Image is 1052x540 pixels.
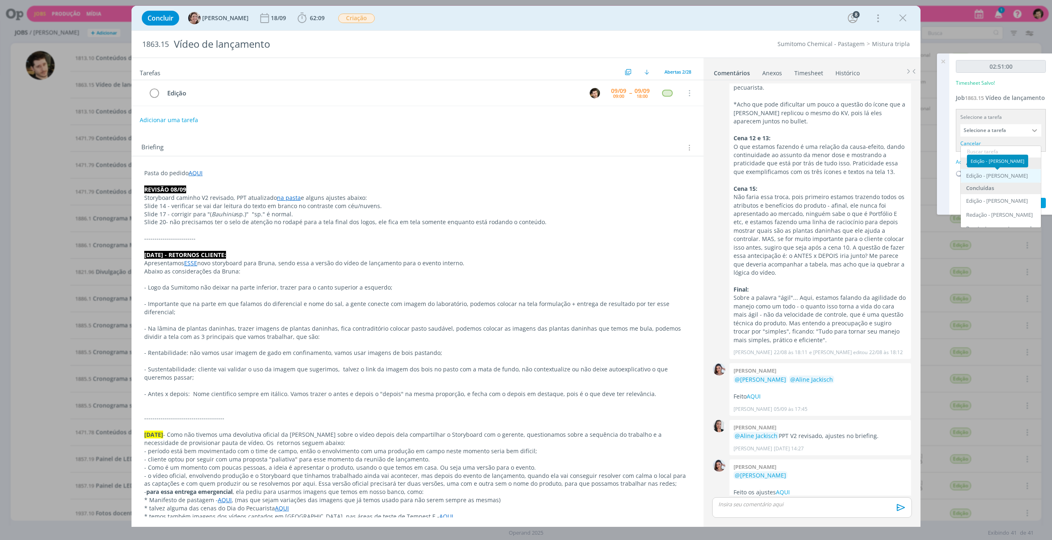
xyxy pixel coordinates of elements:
[144,488,691,496] p: - , ela pediu para usarmos imagens que temos em nosso banco, como:
[774,349,807,356] span: 22/08 às 18:11
[734,349,772,356] p: [PERSON_NAME]
[144,218,691,226] p: Slide 20- não precisamos ter o selo de atenção no rodapé para a tela final dos logos, ele fica em...
[148,15,173,21] span: Concluir
[734,100,907,125] p: *Acho que pode dificultar um pouco a questão do ícone que a [PERSON_NAME] replicou o mesmo do KV,...
[790,375,833,383] span: @Aline Jackisch
[144,472,691,488] p: - o vídeo oficial, envolvendo produção e o Storyboard que tínhamos trabalhado ainda vai acontecer...
[144,504,691,512] p: * talvez alguma das cenas do Dia do Pecuarista
[218,496,232,504] a: AQUI
[144,283,691,292] p: - Logo da Sumitomo não deixar na parte inferior, trazer para o canto superior a esquerdo;
[164,88,582,98] div: Edição
[777,40,865,48] a: Sumitomo Chemical - Pastagem
[869,349,903,356] span: 22/08 às 18:12
[872,40,910,48] a: Mistura tripla
[144,464,691,472] p: - Como é um momento com poucas pessoas, a ideia é apresentar o produto, usando o que temos em cas...
[961,183,1041,194] div: Concluídas
[960,140,981,147] div: Cancelar
[188,12,201,24] img: A
[144,365,691,382] p: - Sustentabilidade: cliente vai validar o uso da imagem que sugerimos, talvez o link da imagem do...
[141,142,164,153] span: Briefing
[144,202,691,210] p: Slide 14 - verificar se vai dar leitura do texto em branco no contraste com céu/nuvens.
[144,194,691,202] p: Storyboard caminho V2 revisado, PPT atualizado e alguns ajustes abaixo:
[144,324,691,341] p: - Na lâmina de plantas daninhas, trazer imagens de plantas daninhas, fica contraditório colocar p...
[664,69,691,75] span: Abertas 2/28
[142,40,169,49] span: 1863.15
[144,496,691,504] p: * Manifesto de pastagem - , (mas que sejam variações das imagens que já temos usado para não sere...
[853,11,860,18] div: 8
[762,69,782,77] div: Anexos
[634,88,650,94] div: 09/09
[144,234,691,243] p: -------------------------
[713,363,725,375] img: N
[734,294,907,344] p: Sobre a palavra "ágil"... Aqui, estamos falando da agilidade do manejo como um todo - o quanto is...
[734,406,772,413] p: [PERSON_NAME]
[338,13,375,23] button: Criação
[961,158,1041,169] div: Abertas
[956,158,1046,166] div: Adicionar descrição
[965,94,984,102] span: 1863.15
[794,65,824,77] a: Timesheet
[188,12,249,24] button: A[PERSON_NAME]
[142,11,179,25] button: Concluir
[275,504,289,512] a: AQUI
[734,285,749,293] strong: Final:
[734,185,757,192] strong: Cena 15:
[966,173,1028,179] div: Edição - [PERSON_NAME]
[734,463,776,470] b: [PERSON_NAME]
[629,90,632,96] span: --
[144,390,691,398] p: - Antes x depois: Nome cientifico sempre em itálico. Vamos trazer o antes e depois o "depois" na ...
[734,134,771,142] strong: Cena 12 e 13:
[637,94,648,98] div: 18:00
[809,349,867,356] span: e [PERSON_NAME] editou
[144,259,691,267] p: Apresentamos novo storyboard para Bruna, sendo essa a versão do vídeo de lançamento para o evento...
[271,15,288,21] div: 18/09
[144,455,691,464] p: - cliente optou por seguir com uma proposta "paliativa" para esse momento da reunião de lançamento.
[590,88,600,98] img: V
[835,65,860,77] a: Histórico
[189,169,203,177] a: AQUI
[144,447,691,455] p: - período está bem movimentado com o time de campo, então o envolvimento com uma produção em camp...
[774,406,807,413] span: 05/09 às 17:45
[139,113,198,127] button: Adicionar uma tarefa
[144,267,691,276] p: Abaixo as considerações da Bruna:
[439,512,453,520] a: AQUI
[295,12,327,25] button: 62:09
[202,15,249,21] span: [PERSON_NAME]
[734,367,776,374] b: [PERSON_NAME]
[140,67,160,77] span: Tarefas
[734,193,907,277] p: Não faria essa troca, pois primeiro estamos trazendo todos os atributos e benefícios do produto -...
[734,432,907,440] p: PPT V2 revisado, ajustes no briefing.
[277,194,301,202] a: na pasta
[144,300,691,316] p: - Importante que na parte em que falamos do diferencial e nome do sal, a gente conecte com imagem...
[144,431,163,438] strong: [DATE]
[966,225,1037,232] div: Reestruturar pautas, envolvendo a direção de arte e tendo momento de brainstorm - Meridiane Schena
[846,12,859,25] button: 8
[985,94,1045,102] span: Vídeo de lançamento
[144,185,186,193] strong: REVISÃO 08/09
[776,488,790,496] a: AQUI
[171,34,586,54] div: Vídeo de lançamento
[966,198,1028,204] div: Edição - [PERSON_NAME]
[734,75,907,92] p: O que proporciona muito mais rentabilidade para o pecuarista.
[967,155,1028,167] div: Edição - [PERSON_NAME]
[747,392,761,400] a: AQUI
[212,210,236,218] em: Bauhinia
[966,212,1033,218] div: Redação - [PERSON_NAME]
[713,459,725,472] img: N
[144,169,691,177] p: Pasta do pedido
[144,414,691,422] p: ---------------------------------------
[774,445,804,452] span: [DATE] 14:27
[144,349,691,357] p: - Rentabilidade: não vamos usar imagem de gado em confinamento, vamos usar imagens de bois pastando;
[144,431,691,447] p: - Como não tivemos uma devolutiva oficial da [PERSON_NAME] sobre o vídeo depois dela compartilhar...
[956,79,995,87] p: Timesheet Salvo!
[588,87,601,99] button: V
[713,65,750,77] a: Comentários
[611,88,626,94] div: 09/09
[734,445,772,452] p: [PERSON_NAME]
[961,146,1041,158] input: Buscar tarefa
[734,392,907,401] p: Feito
[310,14,325,22] span: 62:09
[735,375,786,383] span: @[PERSON_NAME]
[144,512,691,521] p: * temos também imagens dos vídeos captados em [GEOGRAPHIC_DATA], nas áreas de teste de Tempest E -
[734,424,776,431] b: [PERSON_NAME]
